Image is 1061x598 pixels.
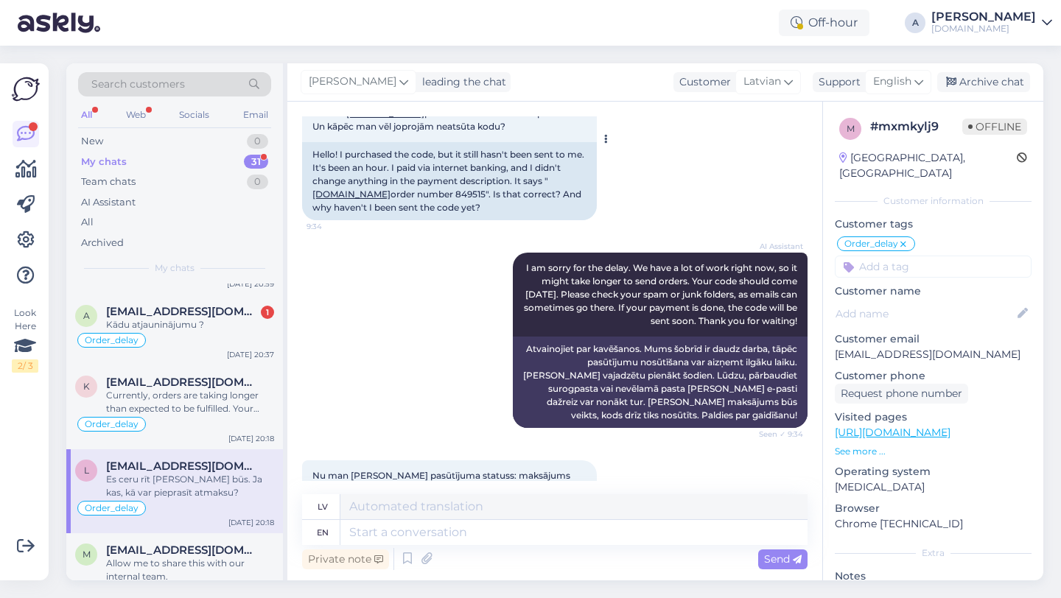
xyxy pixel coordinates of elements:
[835,194,1032,208] div: Customer information
[81,155,127,169] div: My chats
[227,278,274,289] div: [DATE] 20:59
[106,460,259,473] span: lauaiv7@gmail.com
[764,552,802,566] span: Send
[85,336,139,345] span: Order_delay
[83,310,90,321] span: a
[261,306,274,319] div: 1
[835,409,1032,425] p: Visited pages
[835,217,1032,232] p: Customer tags
[835,445,1032,458] p: See more ...
[85,420,139,429] span: Order_delay
[835,347,1032,362] p: [EMAIL_ADDRESS][DOMAIN_NAME]
[106,305,259,318] span: aigarssibekins@gmail.com
[524,262,799,326] span: I am sorry for the delay. We have a lot of work right now, so it might take longer to send orders...
[307,221,362,232] span: 9:34
[835,546,1032,560] div: Extra
[302,142,597,220] div: Hello! I purchased the code, but it still hasn't been sent to me. It's been an hour. I paid via i...
[123,105,149,124] div: Web
[962,119,1027,135] span: Offline
[12,306,38,373] div: Look Here
[931,11,1052,35] a: [PERSON_NAME][DOMAIN_NAME]
[302,549,389,569] div: Private note
[835,501,1032,516] p: Browser
[247,175,268,189] div: 0
[873,74,911,90] span: English
[176,105,212,124] div: Socials
[85,504,139,513] span: Order_delay
[81,215,94,230] div: All
[227,349,274,360] div: [DATE] 20:37
[228,517,274,528] div: [DATE] 20:18
[83,381,90,392] span: k
[81,195,136,210] div: AI Assistant
[84,465,89,476] span: l
[416,74,506,90] div: leading the chat
[835,256,1032,278] input: Add a tag
[106,544,259,557] span: malthenoah101@gmail.com
[309,74,396,90] span: [PERSON_NAME]
[12,359,38,373] div: 2 / 3
[83,549,91,560] span: m
[835,464,1032,479] p: Operating system
[12,75,40,103] img: Askly Logo
[835,331,1032,347] p: Customer email
[835,479,1032,495] p: [MEDICAL_DATA]
[839,150,1017,181] div: [GEOGRAPHIC_DATA], [GEOGRAPHIC_DATA]
[844,239,898,248] span: Order_delay
[835,569,1032,584] p: Notes
[743,74,781,90] span: Latvian
[905,13,925,33] div: A
[155,261,195,275] span: My chats
[228,433,274,444] div: [DATE] 20:18
[106,376,259,389] span: kevvu112@gmail.com
[748,429,803,440] span: Seen ✓ 9:34
[106,473,274,499] div: Es ceru rīt [PERSON_NAME] būs. Ja kas, kā var pieprasīt atmaksu?
[106,389,274,415] div: Currently, orders are taking longer than expected to be fulfilled. Your order will be fulfilled s...
[78,105,95,124] div: All
[835,426,950,439] a: [URL][DOMAIN_NAME]
[247,134,268,149] div: 0
[317,520,329,545] div: en
[81,236,124,250] div: Archived
[931,23,1036,35] div: [DOMAIN_NAME]
[312,470,572,494] span: Nu man [PERSON_NAME] pasūtījuma statuss: maksājums veikts
[673,74,731,90] div: Customer
[91,77,185,92] span: Search customers
[813,74,861,90] div: Support
[779,10,869,36] div: Off-hour
[81,134,103,149] div: New
[513,337,808,428] div: Atvainojiet par kavēšanos. Mums šobrīd ir daudz darba, tāpēc pasūtījumu nosūtīšana var aizņemt il...
[748,241,803,252] span: AI Assistant
[835,516,1032,532] p: Chrome [TECHNICAL_ID]
[835,384,968,404] div: Request phone number
[244,155,268,169] div: 31
[835,284,1032,299] p: Customer name
[870,118,962,136] div: # mxmkylj9
[106,318,274,331] div: Kādu atjauninājumu ?
[937,72,1030,92] div: Archive chat
[835,368,1032,384] p: Customer phone
[81,175,136,189] div: Team chats
[106,557,274,583] div: Allow me to share this with our internal team.
[312,189,391,200] a: [DOMAIN_NAME]
[240,105,271,124] div: Email
[836,306,1015,322] input: Add name
[847,123,855,134] span: m
[318,494,328,519] div: lv
[931,11,1036,23] div: [PERSON_NAME]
